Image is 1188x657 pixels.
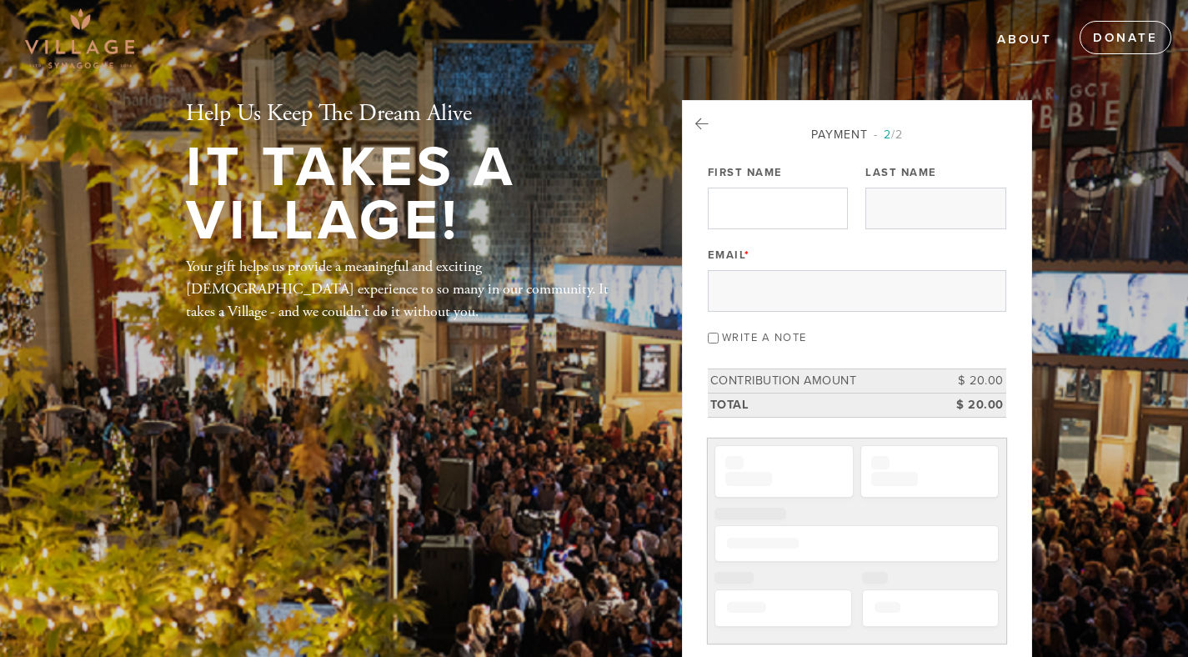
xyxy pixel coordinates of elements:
span: This field is required. [744,248,750,262]
td: Total [708,393,931,417]
td: Contribution Amount [708,369,931,394]
img: Village-sdquare-png-1_0.png [25,8,134,68]
div: Your gift helps us provide a meaningful and exciting [DEMOGRAPHIC_DATA] experience to so many in ... [186,255,628,323]
label: Write a note [722,331,807,344]
span: /2 [874,128,903,142]
a: About [985,24,1065,56]
td: $ 20.00 [931,369,1006,394]
div: Payment [708,126,1006,143]
h2: Help Us Keep The Dream Alive [186,100,628,128]
td: $ 20.00 [931,393,1006,417]
h1: It Takes A Village! [186,141,628,248]
label: Email [708,248,750,263]
span: 2 [884,128,891,142]
a: Donate [1080,21,1171,54]
label: First Name [708,165,783,180]
label: Last Name [865,165,937,180]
